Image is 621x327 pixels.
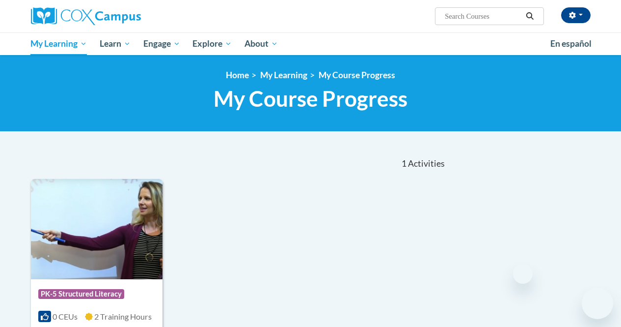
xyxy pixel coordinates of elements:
span: My Course Progress [214,86,407,112]
span: 0 CEUs [53,312,78,321]
span: Activities [408,158,445,169]
img: Course Logo [31,179,162,279]
a: Engage [137,32,187,55]
input: Search Courses [444,10,522,22]
span: About [244,38,278,50]
span: PK-5 Structured Literacy [38,289,124,299]
span: Engage [143,38,180,50]
iframe: Button to launch messaging window [582,288,613,319]
span: En español [550,38,592,49]
div: Main menu [24,32,598,55]
button: Search [522,10,537,22]
a: About [238,32,284,55]
a: Learn [93,32,137,55]
span: 2 Training Hours [94,312,152,321]
img: Cox Campus [31,7,141,25]
a: My Learning [25,32,94,55]
span: Learn [100,38,131,50]
span: My Learning [30,38,87,50]
iframe: Close message [513,264,533,284]
a: Cox Campus [31,7,208,25]
a: My Learning [260,70,307,80]
button: Account Settings [561,7,591,23]
a: Home [226,70,249,80]
a: My Course Progress [319,70,395,80]
a: En español [544,33,598,54]
a: Explore [186,32,238,55]
span: Explore [192,38,232,50]
span: 1 [402,158,406,169]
